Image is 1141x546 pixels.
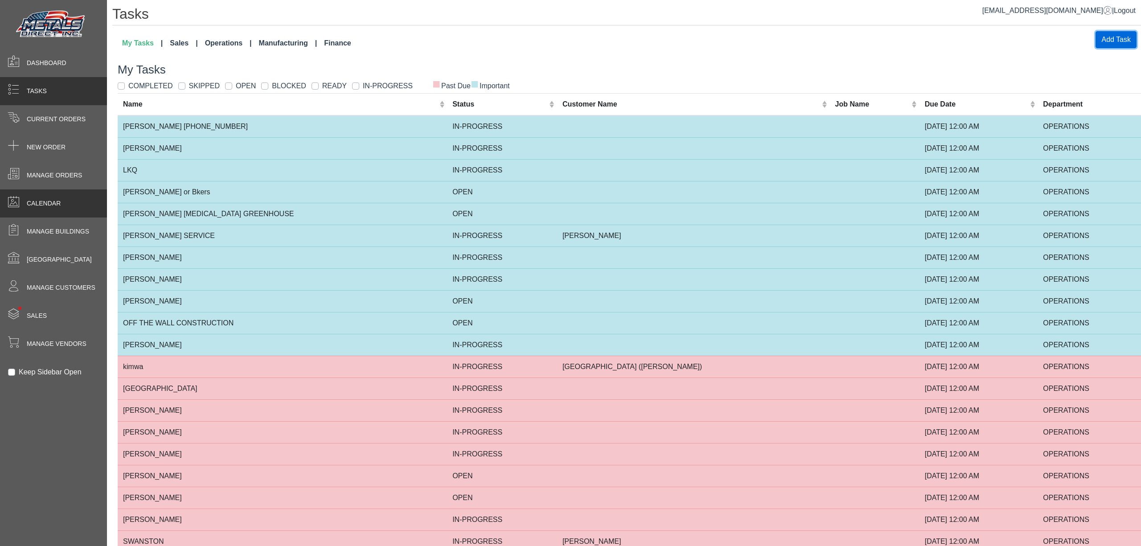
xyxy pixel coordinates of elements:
td: kimwa [118,356,447,378]
td: [PERSON_NAME] [118,443,447,465]
td: [DATE] 12:00 AM [919,203,1038,225]
td: [DATE] 12:00 AM [919,399,1038,421]
span: Manage Buildings [27,227,89,236]
td: [DATE] 12:00 AM [919,465,1038,487]
label: BLOCKED [272,81,306,91]
span: Manage Customers [27,283,95,292]
span: Past Due [432,82,471,90]
td: [DATE] 12:00 AM [919,137,1038,159]
td: OPERATIONS [1038,290,1141,312]
td: OPEN [447,465,557,487]
td: [DATE] 12:00 AM [919,487,1038,509]
span: [EMAIL_ADDRESS][DOMAIN_NAME] [982,7,1112,14]
td: IN-PROGRESS [447,399,557,421]
td: OPERATIONS [1038,378,1141,399]
td: [GEOGRAPHIC_DATA] ([PERSON_NAME]) [557,356,830,378]
td: [PERSON_NAME] [118,487,447,509]
div: Customer Name [562,99,820,110]
span: Manage Vendors [27,339,86,349]
label: IN-PROGRESS [363,81,413,91]
td: OPERATIONS [1038,115,1141,138]
label: SKIPPED [189,81,220,91]
td: OPEN [447,312,557,334]
td: IN-PROGRESS [447,356,557,378]
td: IN-PROGRESS [447,509,557,530]
span: • [8,294,31,323]
a: Operations [201,34,255,52]
td: [PERSON_NAME] [118,290,447,312]
td: OPERATIONS [1038,356,1141,378]
td: IN-PROGRESS [447,334,557,356]
td: OPERATIONS [1038,421,1141,443]
td: OPERATIONS [1038,225,1141,246]
td: [DATE] 12:00 AM [919,443,1038,465]
td: [PERSON_NAME] [118,268,447,290]
td: OPERATIONS [1038,137,1141,159]
a: Manufacturing [255,34,321,52]
span: Tasks [27,86,47,96]
td: [PERSON_NAME] [PHONE_NUMBER] [118,115,447,138]
td: [PERSON_NAME] or Bkers [118,181,447,203]
td: OPERATIONS [1038,487,1141,509]
div: Department [1043,99,1136,110]
td: [PERSON_NAME] [118,137,447,159]
span: ■ [432,81,440,87]
div: Job Name [835,99,910,110]
td: OPERATIONS [1038,312,1141,334]
td: [DATE] 12:00 AM [919,246,1038,268]
td: IN-PROGRESS [447,137,557,159]
td: [PERSON_NAME] SERVICE [118,225,447,246]
td: OPERATIONS [1038,334,1141,356]
td: [DATE] 12:00 AM [919,115,1038,138]
a: Finance [320,34,354,52]
div: Status [452,99,547,110]
td: [PERSON_NAME] [MEDICAL_DATA] GREENHOUSE [118,203,447,225]
label: COMPLETED [128,81,173,91]
span: Calendar [27,199,61,208]
td: [DATE] 12:00 AM [919,225,1038,246]
td: OPEN [447,181,557,203]
span: Logout [1114,7,1136,14]
td: [DATE] 12:00 AM [919,378,1038,399]
label: OPEN [236,81,256,91]
td: IN-PROGRESS [447,268,557,290]
td: IN-PROGRESS [447,225,557,246]
td: OPERATIONS [1038,509,1141,530]
td: [PERSON_NAME] [118,509,447,530]
div: | [982,5,1136,16]
td: [PERSON_NAME] [118,421,447,443]
td: OFF THE WALL CONSTRUCTION [118,312,447,334]
td: OPERATIONS [1038,246,1141,268]
td: OPERATIONS [1038,399,1141,421]
td: OPERATIONS [1038,465,1141,487]
span: Sales [27,311,47,320]
td: IN-PROGRESS [447,443,557,465]
td: [PERSON_NAME] [118,399,447,421]
span: New Order [27,143,66,152]
td: IN-PROGRESS [447,159,557,181]
td: [PERSON_NAME] [118,334,447,356]
span: Important [471,82,510,90]
td: IN-PROGRESS [447,421,557,443]
td: [DATE] 12:00 AM [919,421,1038,443]
td: [PERSON_NAME] [118,246,447,268]
td: [DATE] 12:00 AM [919,290,1038,312]
td: [DATE] 12:00 AM [919,334,1038,356]
td: OPERATIONS [1038,443,1141,465]
div: Due Date [925,99,1028,110]
td: OPERATIONS [1038,203,1141,225]
td: OPERATIONS [1038,181,1141,203]
td: [DATE] 12:00 AM [919,159,1038,181]
a: My Tasks [119,34,166,52]
td: IN-PROGRESS [447,246,557,268]
td: [PERSON_NAME] [118,465,447,487]
td: [DATE] 12:00 AM [919,181,1038,203]
span: ■ [471,81,479,87]
td: IN-PROGRESS [447,115,557,138]
td: [DATE] 12:00 AM [919,356,1038,378]
td: OPERATIONS [1038,159,1141,181]
td: [DATE] 12:00 AM [919,312,1038,334]
td: OPEN [447,487,557,509]
td: [DATE] 12:00 AM [919,268,1038,290]
a: Sales [166,34,201,52]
